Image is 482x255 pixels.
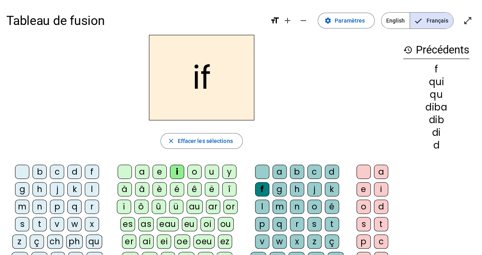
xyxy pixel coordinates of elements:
div: ü [169,200,183,214]
div: à [118,182,132,196]
div: or [223,200,238,214]
div: z [307,234,322,249]
div: o [187,165,202,179]
div: c [374,234,388,249]
div: è [152,182,167,196]
div: g [272,182,287,196]
div: ch [47,234,63,249]
div: d [403,141,469,150]
div: o [356,200,371,214]
div: d [67,165,82,179]
div: k [325,182,339,196]
div: m [272,200,287,214]
div: i [374,182,388,196]
div: q [272,217,287,231]
div: q [67,200,82,214]
div: x [290,234,304,249]
div: ar [206,200,220,214]
button: Diminuer la taille de la police [295,13,311,29]
mat-icon: open_in_full [463,16,472,25]
div: a [272,165,287,179]
div: e [152,165,167,179]
h3: Précédents [403,41,469,59]
div: s [356,217,371,231]
div: û [152,200,166,214]
div: j [50,182,64,196]
div: a [135,165,149,179]
span: English [381,13,410,29]
div: ô [134,200,149,214]
div: h [290,182,304,196]
mat-icon: settings [324,17,331,24]
div: as [138,217,154,231]
div: f [403,65,469,74]
span: Paramètres [335,16,365,25]
div: ai [139,234,154,249]
div: n [32,200,47,214]
div: oeu [193,234,215,249]
div: p [50,200,64,214]
div: eu [182,217,197,231]
div: er [122,234,136,249]
div: x [85,217,99,231]
div: f [255,182,269,196]
div: oi [200,217,215,231]
button: Effacer les sélections [160,133,242,149]
div: é [170,182,184,196]
div: qu [86,234,102,249]
div: diba [403,103,469,112]
div: ç [325,234,339,249]
button: Augmenter la taille de la police [280,13,295,29]
div: o [307,200,322,214]
div: f [85,165,99,179]
div: n [290,200,304,214]
mat-button-toggle-group: Language selection [381,12,453,29]
div: ph [66,234,83,249]
div: g [15,182,29,196]
div: v [255,234,269,249]
div: â [135,182,149,196]
div: r [290,217,304,231]
div: di [403,128,469,137]
div: l [85,182,99,196]
div: k [67,182,82,196]
div: p [255,217,269,231]
div: i [170,165,184,179]
h1: Tableau de fusion [6,8,264,33]
div: z [12,234,27,249]
button: Entrer en plein écran [460,13,476,29]
mat-icon: history [403,45,413,55]
div: qui [403,77,469,87]
mat-icon: format_size [270,16,280,25]
div: u [205,165,219,179]
div: p [356,234,371,249]
span: Effacer les sélections [177,136,232,146]
div: ê [187,182,202,196]
div: b [290,165,304,179]
div: eau [157,217,179,231]
div: r [85,200,99,214]
div: t [374,217,388,231]
div: ou [218,217,234,231]
div: l [255,200,269,214]
div: d [325,165,339,179]
div: e [356,182,371,196]
div: é [325,200,339,214]
div: au [187,200,203,214]
div: b [32,165,47,179]
div: es [120,217,135,231]
mat-icon: close [167,137,174,145]
div: ç [30,234,44,249]
div: t [32,217,47,231]
div: ei [157,234,171,249]
div: ë [205,182,219,196]
div: c [50,165,64,179]
mat-icon: remove [299,16,308,25]
h2: if [149,35,254,120]
button: Paramètres [318,13,375,29]
div: ï [117,200,131,214]
div: î [222,182,236,196]
div: h [32,182,47,196]
div: a [374,165,388,179]
div: s [307,217,322,231]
